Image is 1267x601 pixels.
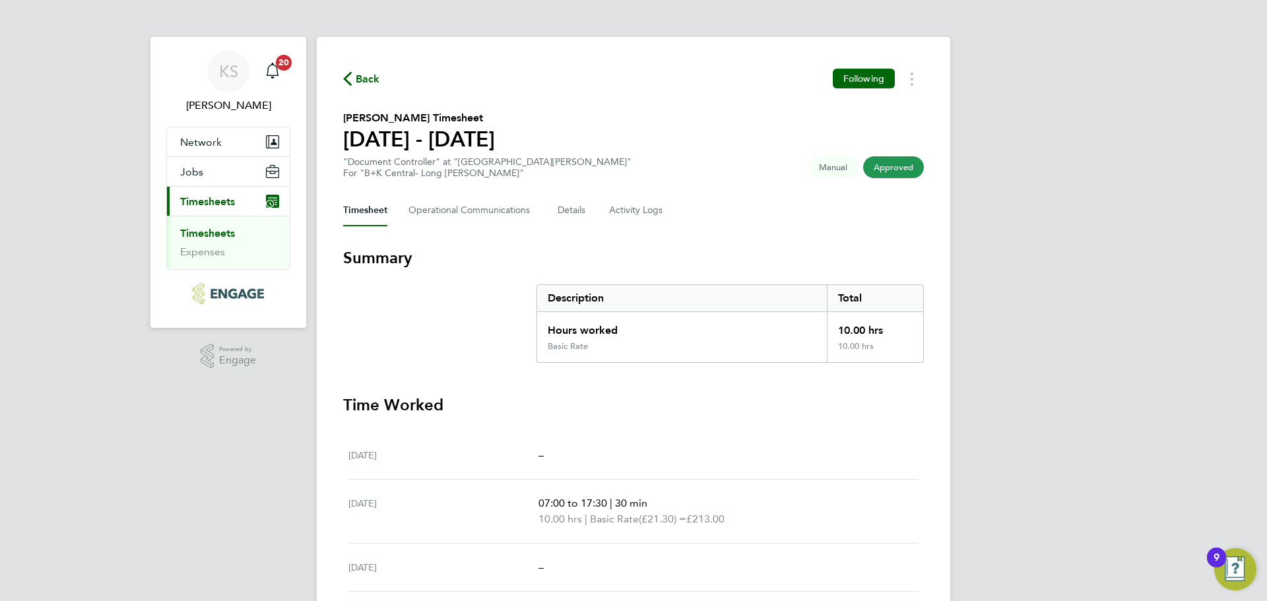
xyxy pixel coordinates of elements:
button: Timesheet [343,195,387,226]
a: Expenses [180,245,225,258]
div: "Document Controller" at "[GEOGRAPHIC_DATA][PERSON_NAME]" [343,156,632,179]
span: (£21.30) = [639,513,686,525]
span: KS [219,63,238,80]
div: 10.00 hrs [827,312,923,341]
div: Total [827,285,923,311]
span: This timesheet was manually created. [808,156,858,178]
div: Timesheets [167,216,290,269]
div: Description [537,285,827,311]
span: Timesheets [180,195,235,208]
span: This timesheet has been approved. [863,156,924,178]
span: Jobs [180,166,203,178]
div: Summary [536,284,924,363]
span: | [585,513,587,525]
span: – [538,449,544,461]
span: Powered by [219,344,256,355]
span: – [538,561,544,573]
button: Back [343,71,380,87]
span: Network [180,136,222,148]
div: [DATE] [348,495,538,527]
div: Hours worked [537,312,827,341]
span: 10.00 hrs [538,513,582,525]
span: | [610,497,612,509]
a: Timesheets [180,227,235,239]
div: Basic Rate [548,341,588,352]
button: Open Resource Center, 9 new notifications [1214,548,1256,590]
span: Kevin Smith [166,98,290,113]
button: Network [167,127,290,156]
img: bandk-logo-retina.png [193,283,263,304]
span: £213.00 [686,513,725,525]
nav: Main navigation [150,37,306,328]
button: Jobs [167,157,290,186]
span: Following [843,73,884,84]
a: KS[PERSON_NAME] [166,50,290,113]
h3: Summary [343,247,924,269]
button: Following [833,69,895,88]
div: 10.00 hrs [827,341,923,362]
button: Timesheets [167,187,290,216]
button: Timesheets Menu [900,69,924,89]
button: Activity Logs [609,195,665,226]
span: Back [356,71,380,87]
h2: [PERSON_NAME] Timesheet [343,110,495,126]
a: Go to home page [166,283,290,304]
span: Basic Rate [590,511,639,527]
button: Details [558,195,588,226]
span: 20 [276,55,292,71]
span: 07:00 to 17:30 [538,497,607,509]
button: Operational Communications [408,195,536,226]
div: [DATE] [348,559,538,575]
a: Powered byEngage [201,344,257,369]
span: 30 min [615,497,647,509]
div: 9 [1214,557,1219,575]
h3: Time Worked [343,395,924,416]
h1: [DATE] - [DATE] [343,126,495,152]
div: [DATE] [348,447,538,463]
a: 20 [259,50,286,92]
span: Engage [219,355,256,366]
div: For "B+K Central- Long [PERSON_NAME]" [343,168,632,179]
